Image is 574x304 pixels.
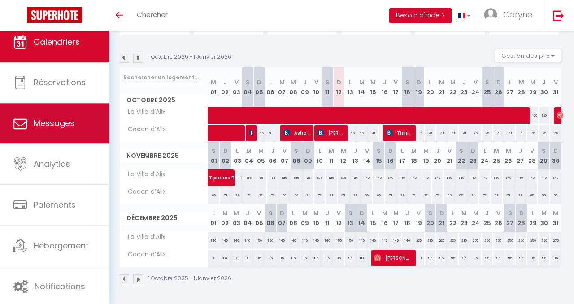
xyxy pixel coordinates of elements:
abbr: J [303,78,307,87]
th: 04 [242,204,253,232]
div: 70 [425,125,436,141]
abbr: D [553,147,558,155]
div: 115 [267,169,278,186]
div: 65 [356,125,367,141]
th: 26 [503,142,514,169]
div: 72 [267,187,278,204]
abbr: M [222,209,228,217]
abbr: M [341,147,346,155]
abbr: J [405,209,409,217]
th: 21 [436,204,447,232]
div: 70 [459,125,470,141]
th: 05 [253,67,265,107]
th: 14 [356,67,367,107]
th: 26 [493,67,504,107]
div: 70 [504,125,515,141]
div: 72 [491,187,502,204]
th: 28 [516,204,527,232]
th: 01 [208,204,219,232]
abbr: V [417,209,421,217]
div: 140 [538,169,549,186]
th: 06 [265,204,276,232]
span: Thilipana Tharmalingam [386,124,412,141]
th: 26 [493,204,504,232]
th: 18 [402,204,413,232]
abbr: M [423,147,429,155]
abbr: S [542,147,546,155]
th: 09 [299,204,310,232]
span: Cocon d’Alix [120,125,168,135]
div: 140 [299,232,310,249]
th: 08 [287,67,299,107]
span: Hébergement [34,240,89,251]
div: 140 [219,232,230,249]
abbr: L [429,78,431,87]
div: 140 [550,169,561,186]
div: 140 [242,232,253,249]
abbr: M [234,209,239,217]
abbr: L [349,78,352,87]
abbr: D [306,147,310,155]
th: 18 [402,67,413,107]
span: [PERSON_NAME] [317,124,343,141]
th: 31 [550,67,561,107]
div: 140 [444,169,455,186]
abbr: V [257,209,261,217]
th: 07 [276,67,287,107]
span: Octobre 2025 [118,94,208,107]
th: 09 [302,142,314,169]
th: 20 [425,204,436,232]
th: 10 [314,142,326,169]
abbr: M [382,209,387,217]
abbr: V [474,78,478,87]
button: Besoin d'aide ? [389,8,452,23]
abbr: M [279,78,285,87]
abbr: M [246,147,252,155]
div: 85 [444,187,455,204]
div: 72 [255,187,267,204]
th: 30 [539,204,550,232]
th: 20 [425,67,436,107]
th: 02 [220,142,231,169]
abbr: M [506,147,511,155]
div: 140 [230,232,242,249]
div: 140 [503,169,514,186]
th: 25 [482,67,493,107]
th: 05 [253,204,265,232]
abbr: L [318,147,321,155]
abbr: M [553,209,558,217]
th: 23 [459,67,470,107]
abbr: S [485,78,489,87]
div: 140 [287,232,299,249]
div: 150 [253,232,265,249]
div: 140 [396,169,408,186]
abbr: M [530,78,535,87]
div: 115 [255,169,267,186]
div: 70 [447,125,458,141]
span: Réservations [34,77,86,88]
abbr: M [393,209,399,217]
a: Tiphanie Bonnifqit [204,169,216,187]
div: 140 [420,169,432,186]
th: 29 [538,142,549,169]
abbr: M [411,147,417,155]
abbr: M [211,78,216,87]
div: 70 [516,125,527,141]
abbr: J [518,147,522,155]
abbr: L [401,147,404,155]
abbr: M [439,78,444,87]
div: 72 [338,187,349,204]
th: 27 [514,142,526,169]
div: 75 [527,125,538,141]
th: 23 [467,142,479,169]
abbr: S [459,147,463,155]
div: 72 [220,187,231,204]
th: 21 [436,67,447,107]
div: 72 [420,187,432,204]
th: 12 [338,142,349,169]
span: [PERSON_NAME] [374,249,411,266]
div: 140 [514,169,526,186]
div: 140 [385,169,396,186]
div: 72 [243,187,255,204]
abbr: V [235,78,239,87]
